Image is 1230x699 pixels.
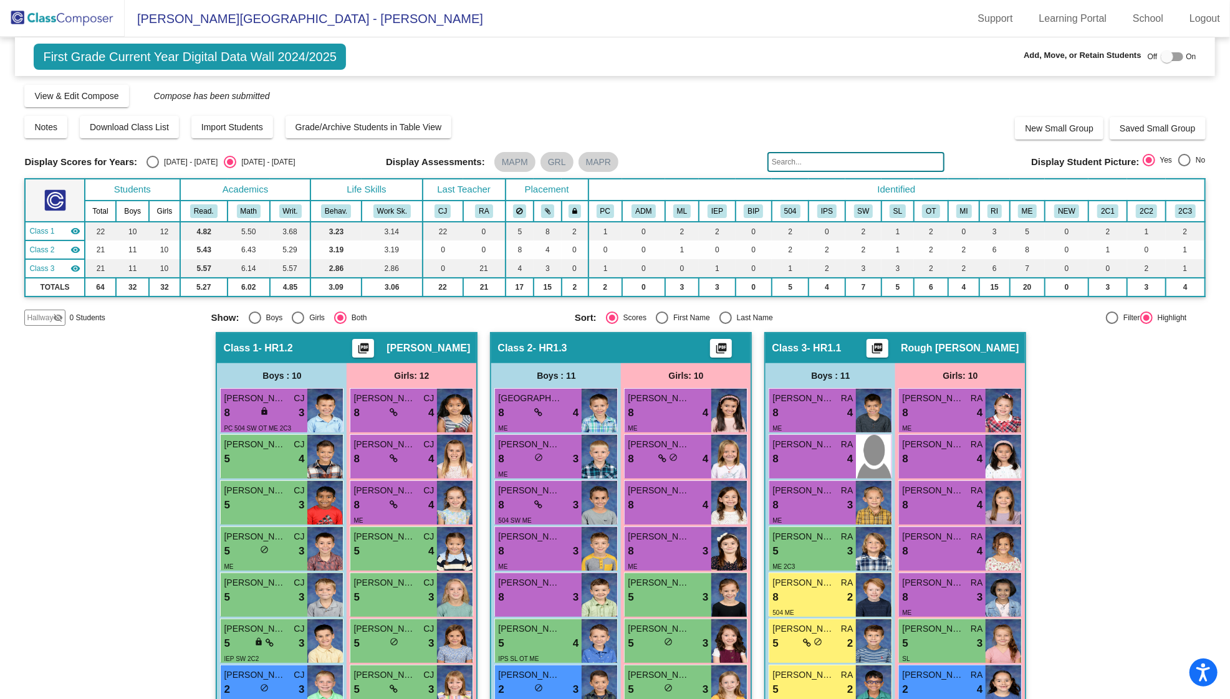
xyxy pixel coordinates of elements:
div: Girls: 12 [347,363,476,388]
span: Saved Small Group [1120,123,1195,133]
div: Boys : 11 [766,363,895,388]
span: 4 [428,451,434,467]
span: Notes [34,122,57,132]
span: 8 [498,451,504,467]
span: [PERSON_NAME] [224,438,286,451]
td: 0 [736,259,772,278]
td: 6.43 [228,240,270,259]
td: No teacher - HR1.3 [25,240,84,259]
th: 2nd Grade Cluster 2 [1127,201,1166,222]
td: 2 [948,240,979,259]
span: Class 3 [29,263,54,274]
td: 0 [562,240,589,259]
mat-icon: visibility [70,226,80,236]
td: 2 [562,222,589,240]
th: Girls [149,201,180,222]
mat-chip: MAPM [494,152,536,172]
td: 20 [1010,278,1045,297]
span: 4 [573,405,579,421]
span: Compose has been submitted [142,91,270,101]
span: 3 [299,405,304,421]
a: Logout [1180,9,1230,29]
td: 3 [699,278,735,297]
td: 22 [85,222,117,240]
td: 3.19 [310,240,362,259]
td: 0 [699,240,735,259]
span: New Small Group [1025,123,1093,133]
th: Social Work Support [845,201,882,222]
span: - HR1.3 [533,342,567,354]
span: View & Edit Compose [34,91,118,101]
button: SL [890,204,906,218]
td: 2 [809,259,845,278]
td: 0 [622,259,665,278]
th: Last Teacher [423,179,506,201]
td: 0 [463,240,506,259]
td: 64 [85,278,117,297]
div: Yes [1155,155,1173,166]
td: 7 [845,278,882,297]
td: 15 [979,278,1009,297]
th: Rough Annie [463,201,506,222]
mat-icon: picture_as_pdf [714,342,729,359]
td: 0 [1127,240,1166,259]
td: 0 [809,222,845,240]
span: 4 [299,451,304,467]
td: 1 [589,222,623,240]
button: ML [673,204,691,218]
div: Both [347,312,367,323]
td: 0 [1088,259,1127,278]
span: PC 504 SW OT ME 2C3 [224,425,291,432]
span: Class 1 [223,342,258,354]
button: Print Students Details [352,339,374,358]
span: RA [971,438,983,451]
th: Identified [589,179,1205,201]
div: Girls: 10 [621,363,751,388]
span: ME [498,425,507,432]
td: 2 [914,222,948,240]
div: First Name [668,312,710,323]
span: 8 [902,405,908,421]
span: CJ [294,438,304,451]
span: CJ [294,392,304,405]
td: 7 [1010,259,1045,278]
th: Total [85,201,117,222]
span: RA [841,392,853,405]
button: View & Edit Compose [24,85,128,107]
button: RI [987,204,1002,218]
td: 3.09 [310,278,362,297]
td: 1 [665,240,699,259]
td: 4 [948,278,979,297]
mat-icon: visibility [70,264,80,273]
td: 2 [562,278,589,297]
td: 10 [149,240,180,259]
td: 2 [914,240,948,259]
div: Scores [618,312,646,323]
span: 4 [977,405,983,421]
a: School [1123,9,1173,29]
td: 5.57 [180,259,228,278]
span: [PERSON_NAME] [902,438,964,451]
td: 1 [1166,259,1204,278]
button: 2C1 [1097,204,1118,218]
button: New Small Group [1015,117,1103,140]
td: 3.19 [362,240,423,259]
td: 5 [772,278,809,297]
td: 2 [665,222,699,240]
td: 2 [589,278,623,297]
span: [PERSON_NAME] [387,342,470,354]
span: ME [902,425,911,432]
button: Grade/Archive Students in Table View [286,116,452,138]
td: 0 [463,222,506,240]
td: 6 [979,259,1009,278]
mat-radio-group: Select an option [575,311,929,324]
button: OT [922,204,939,218]
th: Keep with teacher [562,201,589,222]
button: Notes [24,116,67,138]
span: On [1186,51,1196,62]
span: Off [1148,51,1158,62]
td: 3 [665,278,699,297]
td: 0 [736,240,772,259]
div: Boys [261,312,283,323]
td: 3 [845,259,882,278]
